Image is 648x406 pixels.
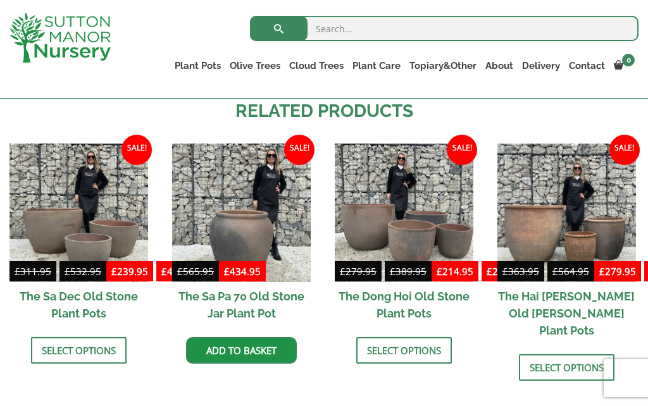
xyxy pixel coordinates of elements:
bdi: 363.95 [502,265,539,278]
a: About [481,57,518,75]
bdi: 239.95 [111,265,148,278]
h2: The Sa Dec Old Stone Plant Pots [9,282,148,328]
a: Sale! The Sa Pa 70 Old Stone Jar Plant Pot [172,144,311,328]
img: The Hai Phong Old Stone Plant Pots [497,144,636,282]
input: Search... [250,16,639,41]
a: Topiary&Other [405,57,481,75]
bdi: 564.95 [552,265,589,278]
a: Select options for “The Hai Phong Old Stone Plant Pots” [519,354,614,381]
span: Sale! [121,135,152,165]
a: Sale! £363.95-£564.95 £279.95-£534.95 The Hai [PERSON_NAME] Old [PERSON_NAME] Plant Pots [497,144,636,345]
span: Sale! [447,135,477,165]
span: £ [177,265,183,278]
img: The Sa Dec Old Stone Plant Pots [9,144,148,282]
a: Plant Care [348,57,405,75]
a: Select options for “The Dong Hoi Old Stone Plant Pots” [356,337,452,364]
bdi: 279.95 [599,265,636,278]
span: £ [161,265,167,278]
a: Delivery [518,57,564,75]
bdi: 565.95 [177,265,214,278]
span: £ [552,265,558,278]
bdi: 279.95 [340,265,377,278]
del: - [9,264,106,282]
span: 0 [622,54,635,66]
span: £ [15,265,20,278]
img: The Dong Hoi Old Stone Plant Pots [335,144,473,282]
span: £ [111,265,117,278]
bdi: 532.95 [65,265,101,278]
span: £ [437,265,442,278]
span: £ [65,265,70,278]
a: Contact [564,57,609,75]
a: Cloud Trees [285,57,348,75]
del: - [497,264,594,282]
ins: - [106,264,203,282]
a: 0 [609,57,639,75]
span: £ [487,265,492,278]
span: £ [390,265,396,278]
span: £ [224,265,230,278]
bdi: 389.95 [390,265,427,278]
h2: The Hai [PERSON_NAME] Old [PERSON_NAME] Plant Pots [497,282,636,345]
span: Sale! [284,135,315,165]
a: Olive Trees [225,57,285,75]
bdi: 434.95 [224,265,261,278]
h2: Related products [9,98,639,125]
img: logo [9,13,111,63]
a: Plant Pots [170,57,225,75]
span: £ [599,265,605,278]
bdi: 299.95 [487,265,523,278]
bdi: 214.95 [437,265,473,278]
a: Select options for “The Sa Dec Old Stone Plant Pots” [31,337,127,364]
a: Sale! £311.95-£532.95 £239.95-£409.95 The Sa Dec Old Stone Plant Pots [9,144,148,328]
bdi: 311.95 [15,265,51,278]
ins: - [432,264,528,282]
bdi: 409.95 [161,265,198,278]
a: Add to basket: “The Sa Pa 70 Old Stone Jar Plant Pot” [186,337,297,364]
del: - [335,264,432,282]
h2: The Dong Hoi Old Stone Plant Pots [335,282,473,328]
a: Sale! £279.95-£389.95 £214.95-£299.95 The Dong Hoi Old Stone Plant Pots [335,144,473,328]
img: The Sa Pa 70 Old Stone Jar Plant Pot [172,144,311,282]
span: £ [502,265,508,278]
span: £ [340,265,346,278]
h2: The Sa Pa 70 Old Stone Jar Plant Pot [172,282,311,328]
span: Sale! [609,135,640,165]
